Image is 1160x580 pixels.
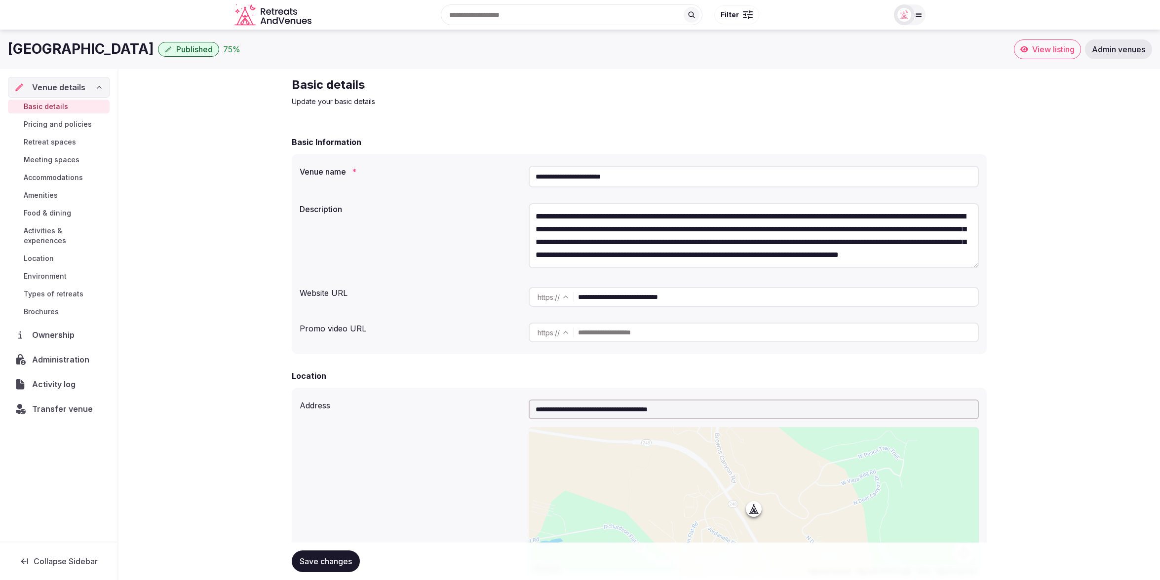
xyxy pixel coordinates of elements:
[300,396,521,411] div: Address
[24,155,79,165] span: Meeting spaces
[24,254,54,263] span: Location
[234,4,313,26] svg: Retreats and Venues company logo
[24,190,58,200] span: Amenities
[1085,39,1152,59] a: Admin venues
[24,307,59,317] span: Brochures
[8,188,110,202] a: Amenities
[1014,39,1081,59] a: View listing
[8,550,110,572] button: Collapse Sidebar
[24,289,83,299] span: Types of retreats
[8,287,110,301] a: Types of retreats
[1032,44,1075,54] span: View listing
[223,43,240,55] div: 75 %
[176,44,213,54] span: Published
[1092,44,1145,54] span: Admin venues
[32,329,78,341] span: Ownership
[32,354,93,365] span: Administration
[24,137,76,147] span: Retreat spaces
[300,319,521,334] div: Promo video URL
[292,136,361,148] h2: Basic Information
[24,173,83,182] span: Accommodations
[897,8,911,22] img: miaceralde
[300,168,521,176] label: Venue name
[8,349,110,370] a: Administration
[292,550,360,572] button: Save changes
[300,283,521,299] div: Website URL
[300,205,521,213] label: Description
[292,97,623,107] p: Update your basic details
[8,171,110,184] a: Accommodations
[32,378,79,390] span: Activity log
[24,208,71,218] span: Food & dining
[8,269,110,283] a: Environment
[32,403,93,415] span: Transfer venue
[223,43,240,55] button: 75%
[158,42,219,57] button: Published
[24,102,68,111] span: Basic details
[8,206,110,220] a: Food & dining
[8,325,110,345] a: Ownership
[292,370,326,382] h2: Location
[24,271,67,281] span: Environment
[292,77,623,93] h2: Basic details
[8,117,110,131] a: Pricing and policies
[714,5,759,24] button: Filter
[8,252,110,265] a: Location
[8,39,154,59] h1: [GEOGRAPHIC_DATA]
[8,135,110,149] a: Retreat spaces
[8,374,110,395] a: Activity log
[34,556,98,566] span: Collapse Sidebar
[300,556,352,566] span: Save changes
[8,305,110,319] a: Brochures
[8,100,110,113] a: Basic details
[234,4,313,26] a: Visit the homepage
[24,226,106,246] span: Activities & experiences
[32,81,85,93] span: Venue details
[8,224,110,248] a: Activities & experiences
[8,153,110,167] a: Meeting spaces
[721,10,739,20] span: Filter
[24,119,92,129] span: Pricing and policies
[8,399,110,419] button: Transfer venue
